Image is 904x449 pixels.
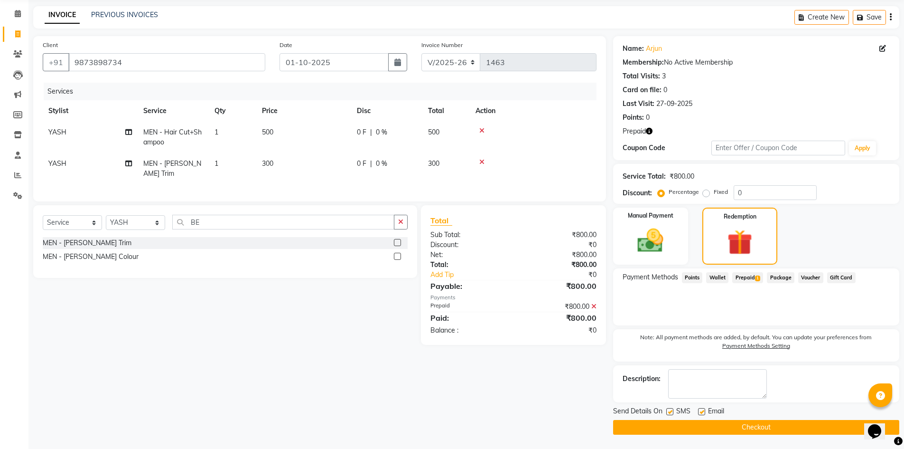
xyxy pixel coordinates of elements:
[370,127,372,137] span: |
[513,230,604,240] div: ₹800.00
[513,240,604,250] div: ₹0
[623,85,662,95] div: Card on file:
[646,113,650,123] div: 0
[529,270,604,280] div: ₹0
[48,128,66,136] span: YASH
[470,100,596,122] th: Action
[656,99,692,109] div: 27-09-2025
[722,342,790,350] label: Payment Methods Setting
[646,44,662,54] a: Arjun
[138,100,209,122] th: Service
[513,302,604,312] div: ₹800.00
[706,272,728,283] span: Wallet
[513,312,604,324] div: ₹800.00
[430,216,452,226] span: Total
[351,100,422,122] th: Disc
[421,41,463,49] label: Invoice Number
[280,41,292,49] label: Date
[262,128,273,136] span: 500
[44,83,604,100] div: Services
[143,159,201,178] span: MEN - [PERSON_NAME] Trim
[623,272,678,282] span: Payment Methods
[43,252,139,262] div: MEN - [PERSON_NAME] Colour
[43,100,138,122] th: Stylist
[623,57,664,67] div: Membership:
[628,211,673,220] label: Manual Payment
[670,172,694,182] div: ₹800.00
[214,128,218,136] span: 1
[864,411,895,439] iframe: chat widget
[513,260,604,270] div: ₹800.00
[357,127,366,137] span: 0 F
[423,260,513,270] div: Total:
[711,141,845,155] input: Enter Offer / Coupon Code
[669,188,699,196] label: Percentage
[45,7,80,24] a: INVOICE
[623,143,712,153] div: Coupon Code
[623,374,661,384] div: Description:
[143,128,202,146] span: MEN - Hair Cut+Shampoo
[423,240,513,250] div: Discount:
[623,113,644,123] div: Points:
[513,325,604,335] div: ₹0
[853,10,886,25] button: Save
[849,141,876,155] button: Apply
[68,53,265,71] input: Search by Name/Mobile/Email/Code
[662,71,666,81] div: 3
[513,280,604,292] div: ₹800.00
[357,159,366,169] span: 0 F
[714,188,728,196] label: Fixed
[613,420,899,435] button: Checkout
[423,302,513,312] div: Prepaid
[613,406,662,418] span: Send Details On
[732,272,763,283] span: Prepaid
[767,272,794,283] span: Package
[623,126,646,136] span: Prepaid
[214,159,218,168] span: 1
[623,172,666,182] div: Service Total:
[262,159,273,168] span: 300
[724,212,756,221] label: Redemption
[423,230,513,240] div: Sub Total:
[623,188,652,198] div: Discount:
[48,159,66,168] span: YASH
[428,159,439,168] span: 300
[719,227,760,258] img: _gift.svg
[794,10,849,25] button: Create New
[256,100,351,122] th: Price
[43,41,58,49] label: Client
[623,71,660,81] div: Total Visits:
[423,312,513,324] div: Paid:
[755,276,760,281] span: 1
[676,406,690,418] span: SMS
[423,270,528,280] a: Add Tip
[629,226,671,256] img: _cash.svg
[91,10,158,19] a: PREVIOUS INVOICES
[43,238,131,248] div: MEN - [PERSON_NAME] Trim
[623,57,890,67] div: No Active Membership
[682,272,703,283] span: Points
[623,333,890,354] label: Note: All payment methods are added, by default. You can update your preferences from
[423,280,513,292] div: Payable:
[43,53,69,71] button: +91
[513,250,604,260] div: ₹800.00
[370,159,372,169] span: |
[827,272,856,283] span: Gift Card
[623,44,644,54] div: Name:
[708,406,724,418] span: Email
[428,128,439,136] span: 500
[663,85,667,95] div: 0
[798,272,823,283] span: Voucher
[376,159,387,169] span: 0 %
[422,100,470,122] th: Total
[209,100,256,122] th: Qty
[623,99,654,109] div: Last Visit:
[423,250,513,260] div: Net:
[430,294,596,302] div: Payments
[423,325,513,335] div: Balance :
[172,215,394,229] input: Search or Scan
[376,127,387,137] span: 0 %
